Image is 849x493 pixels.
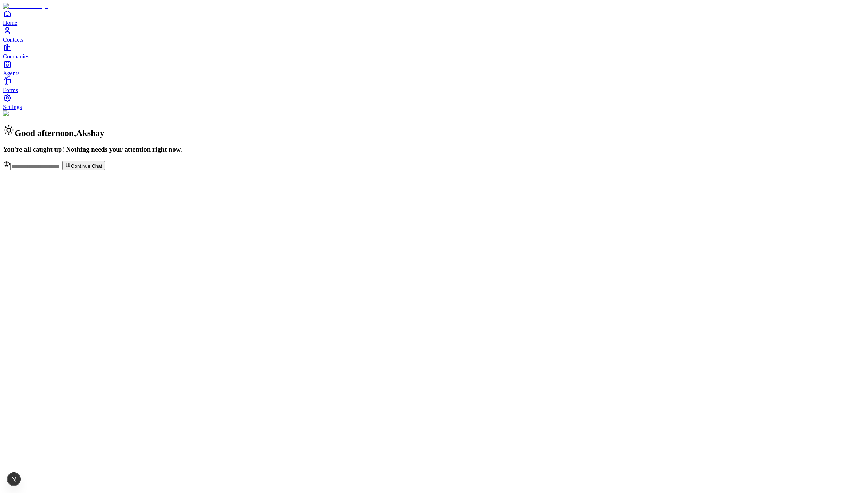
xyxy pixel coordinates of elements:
[3,37,23,43] span: Contacts
[3,145,846,153] h3: You're all caught up! Nothing needs your attention right now.
[3,94,846,110] a: Settings
[3,26,846,43] a: Contacts
[3,104,22,110] span: Settings
[3,77,846,93] a: Forms
[3,60,846,76] a: Agents
[3,3,48,10] img: Item Brain Logo
[3,87,18,93] span: Forms
[62,161,105,170] button: Continue Chat
[3,124,846,138] h2: Good afternoon , Akshay
[3,53,29,60] span: Companies
[71,163,102,169] span: Continue Chat
[3,70,19,76] span: Agents
[3,43,846,60] a: Companies
[3,20,17,26] span: Home
[3,160,846,170] div: Continue Chat
[3,10,846,26] a: Home
[3,110,37,117] img: Background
